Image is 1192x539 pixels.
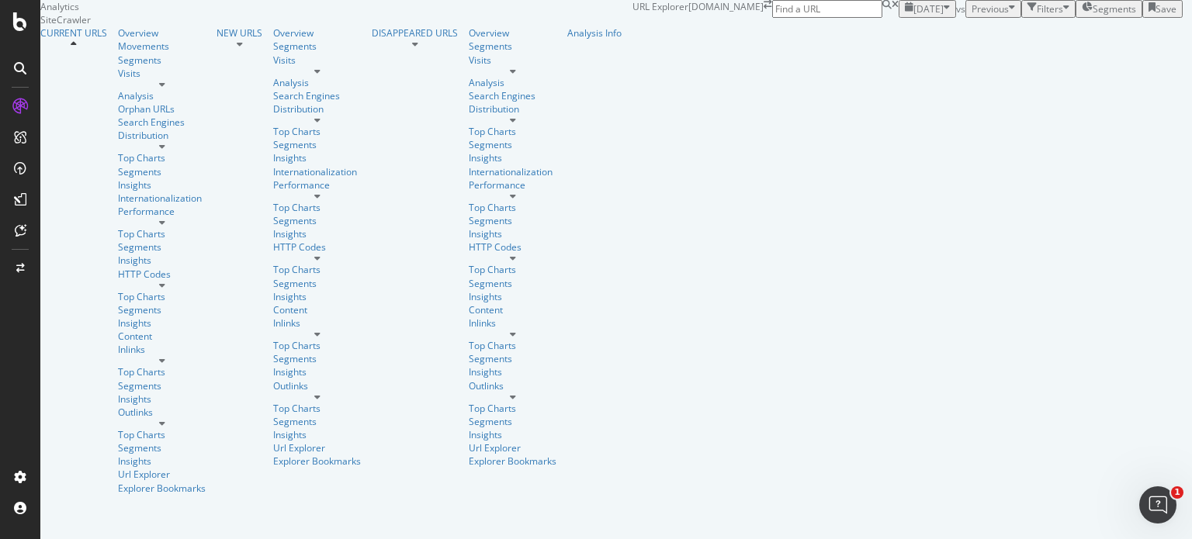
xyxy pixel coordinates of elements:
span: vs [956,2,965,16]
span: Previous [972,2,1009,16]
div: Segments [273,214,361,227]
div: Content [469,303,556,316]
a: Top Charts [118,151,206,164]
div: Outlinks [469,379,556,392]
a: Insights [273,290,361,303]
div: Insights [273,151,361,164]
a: Analysis [118,89,206,102]
a: Insights [118,454,206,468]
a: Segments [118,165,206,178]
div: Url Explorer [118,468,206,481]
a: Insights [469,365,556,378]
a: Orphan URLs [118,102,206,116]
div: Explorer Bookmarks [118,482,206,495]
div: Top Charts [273,201,361,214]
a: Top Charts [273,402,361,415]
span: 1 [1171,486,1183,499]
a: Insights [118,392,206,406]
div: Segments [273,415,361,428]
div: Search Engines [273,89,340,102]
div: Internationalization [469,165,553,178]
div: Analysis [273,76,361,89]
a: Inlinks [118,343,206,356]
a: Overview [469,26,556,40]
a: Performance [118,205,206,218]
div: Segments [469,277,556,290]
a: Explorer Bookmarks [273,454,361,468]
a: Segments [118,303,206,316]
a: Segments [469,214,556,227]
a: Visits [273,54,361,67]
div: Save [1156,2,1176,16]
a: Search Engines [118,116,185,129]
div: Insights [469,227,556,240]
div: Filters [1037,2,1063,16]
div: Outlinks [273,379,361,392]
div: Search Engines [469,89,535,102]
div: Segments [118,441,206,454]
div: Top Charts [118,365,206,378]
a: Distribution [118,129,206,142]
a: Outlinks [118,406,206,419]
a: Insights [273,365,361,378]
a: Content [273,303,361,316]
div: Top Charts [118,227,206,240]
div: Overview [273,26,361,40]
a: Insights [469,428,556,441]
a: Segments [118,54,206,67]
a: Internationalization [273,165,357,178]
a: Overview [118,26,206,40]
a: Segments [469,138,556,151]
a: Top Charts [469,201,556,214]
iframe: Intercom live chat [1139,486,1176,523]
div: Insights [469,290,556,303]
a: Top Charts [469,339,556,352]
a: Insights [118,254,206,267]
a: HTTP Codes [469,240,556,254]
a: Visits [118,67,206,80]
a: Segments [469,352,556,365]
div: Segments [273,138,361,151]
a: Analysis Info [567,26,622,40]
a: HTTP Codes [118,268,206,281]
span: 2025 Sep. 4th [913,2,944,16]
div: Segments [469,40,556,53]
a: Content [118,330,206,343]
a: Insights [469,151,556,164]
div: Segments [273,352,361,365]
div: Internationalization [118,192,202,205]
div: Url Explorer [273,441,361,454]
a: Analysis [469,76,556,89]
a: Segments [469,415,556,428]
div: Insights [273,428,361,441]
div: CURRENT URLS [40,26,107,40]
div: Top Charts [273,125,361,138]
a: HTTP Codes [273,240,361,254]
div: Segments [118,240,206,254]
a: Movements [118,40,206,53]
a: Top Charts [118,290,206,303]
